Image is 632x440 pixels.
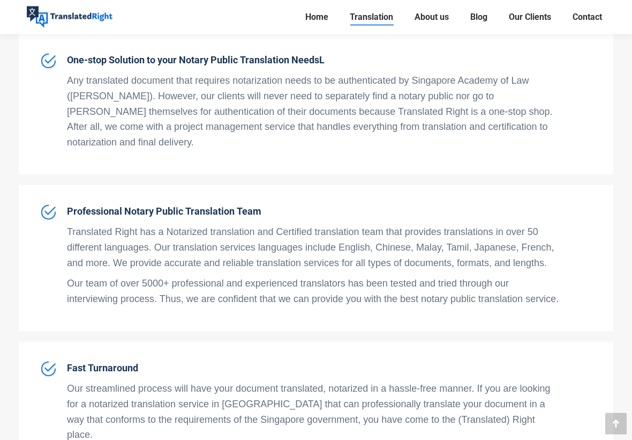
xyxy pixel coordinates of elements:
[40,53,56,69] img: null
[506,10,554,25] a: Our Clients
[67,276,560,307] p: Our team of over 5000+ professional and experienced translators has been tested and tried through...
[305,12,328,23] span: Home
[67,361,560,376] h5: Fast Turnaround
[67,225,560,271] p: Translated Right has a Notarized translation and Certified translation team that provides transla...
[470,12,487,23] span: Blog
[67,53,560,68] h5: One-stop Solution to your Notary Public Translation NeedsL
[411,10,452,25] a: About us
[573,12,602,23] span: Contact
[350,12,393,23] span: Translation
[67,74,560,151] p: Any translated document that requires notarization needs to be authenticated by Singapore Academy...
[40,204,56,221] img: null
[67,204,560,219] h5: Professional Notary Public Translation Team
[40,361,56,377] img: null
[27,6,112,28] img: Translated Right
[509,12,551,23] span: Our Clients
[347,10,396,25] a: Translation
[467,10,491,25] a: Blog
[569,10,605,25] a: Contact
[302,10,332,25] a: Home
[415,12,449,23] span: About us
